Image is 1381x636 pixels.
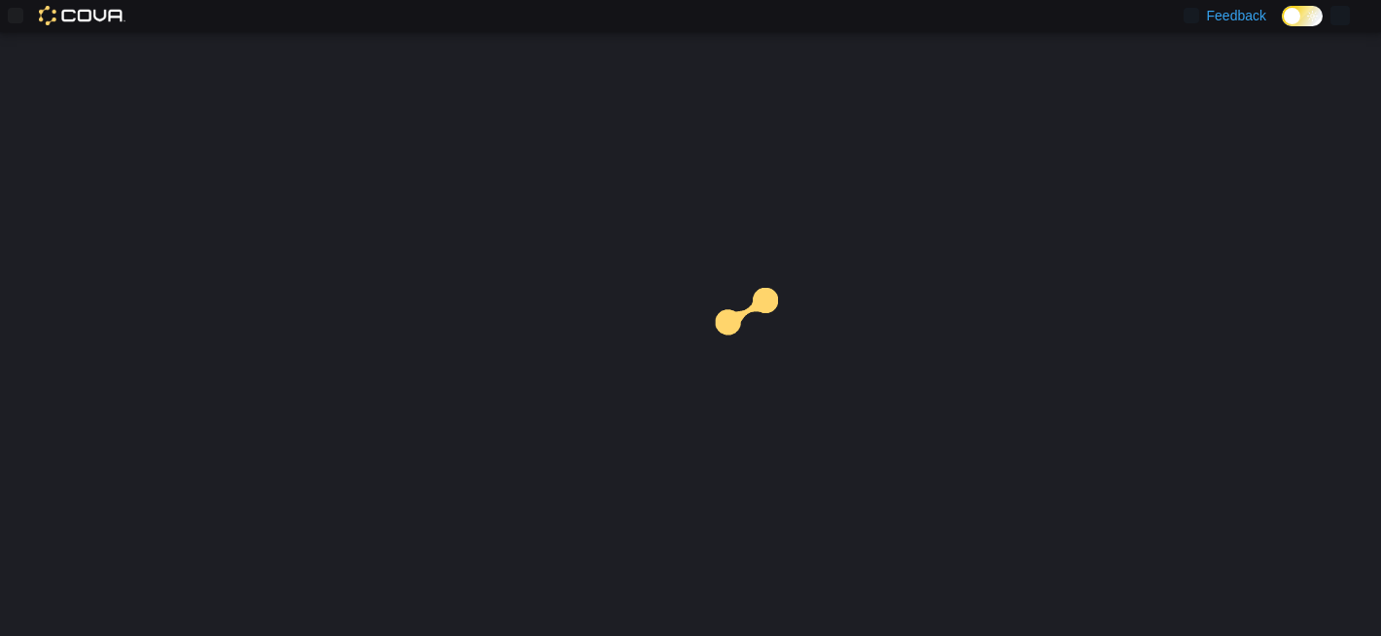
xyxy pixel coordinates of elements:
input: Dark Mode [1282,6,1323,26]
img: cova-loader [690,273,836,419]
img: Cova [39,6,125,25]
span: Dark Mode [1282,26,1283,27]
span: Feedback [1207,6,1266,25]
